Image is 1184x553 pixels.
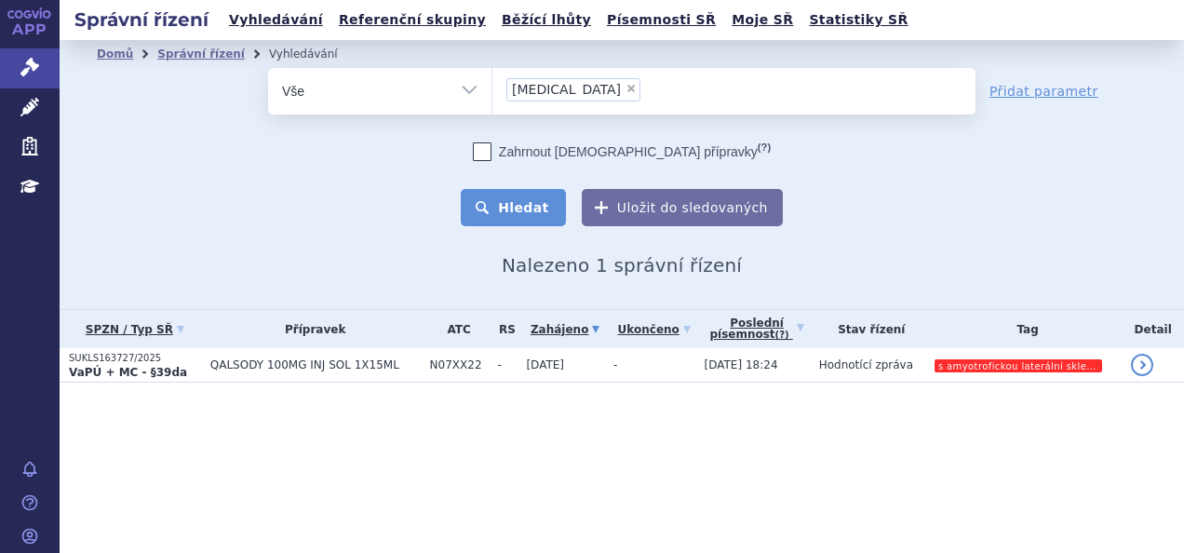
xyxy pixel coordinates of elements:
span: QALSODY 100MG INJ SOL 1X15ML [210,358,421,371]
a: SPZN / Typ SŘ [69,317,201,343]
a: Referenční skupiny [333,7,491,33]
th: Detail [1122,310,1184,348]
span: [DATE] [526,358,564,371]
th: Tag [924,310,1122,348]
a: Přidat parametr [989,82,1098,101]
span: - [498,358,518,371]
li: Vyhledávání [269,40,362,68]
input: [MEDICAL_DATA] [646,77,734,101]
th: RS [489,310,518,348]
h2: Správní řízení [60,7,223,33]
strong: VaPÚ + MC - §39da [69,366,187,379]
span: Hodnotící zpráva [819,358,913,371]
th: ATC [421,310,489,348]
button: Uložit do sledovaných [582,189,783,226]
abbr: (?) [775,330,789,341]
a: Správní řízení [157,47,245,61]
a: Zahájeno [526,317,603,343]
label: Zahrnout [DEMOGRAPHIC_DATA] přípravky [473,142,771,161]
a: Moje SŘ [726,7,799,33]
a: Běžící lhůty [496,7,597,33]
a: detail [1131,354,1153,376]
a: Poslednípísemnost(?) [705,310,810,348]
span: N07XX22 [430,358,489,371]
a: Písemnosti SŘ [601,7,721,33]
span: [MEDICAL_DATA] [512,83,621,96]
abbr: (?) [758,142,771,154]
p: SUKLS163727/2025 [69,352,201,365]
span: × [626,83,637,94]
th: Stav řízení [810,310,924,348]
button: Hledat [461,189,566,226]
span: Nalezeno 1 správní řízení [502,254,742,276]
a: Domů [97,47,133,61]
th: Přípravek [201,310,421,348]
a: Ukončeno [613,317,695,343]
a: Statistiky SŘ [803,7,913,33]
i: s amyotrofickou laterální sklerózou [935,359,1102,372]
a: Vyhledávání [223,7,329,33]
span: [DATE] 18:24 [705,358,778,371]
span: - [613,358,617,371]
